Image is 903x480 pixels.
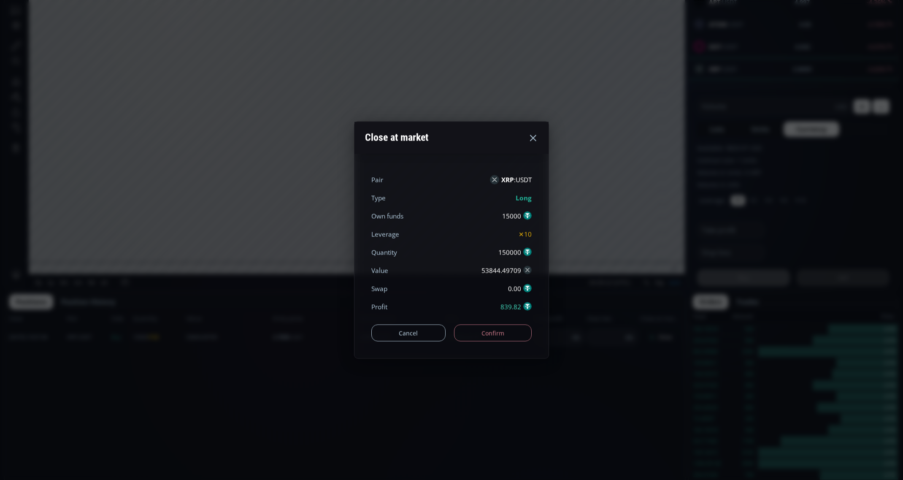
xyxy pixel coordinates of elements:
[70,5,78,11] div: 1 m
[43,370,49,377] div: 1y
[69,370,77,377] div: 1m
[371,193,386,203] div: Type
[581,366,627,382] button: 19:29:12 (UTC)
[647,366,661,382] div: Toggle Log Scale
[81,19,88,27] div: Market open
[158,5,184,11] div: Indicators
[189,21,233,27] div: −0.0007 (−0.02%)
[27,19,41,27] div: XRP
[650,370,658,377] div: log
[119,21,123,27] div: H
[516,193,532,202] b: Long
[661,366,679,382] div: Toggle Auto Scale
[146,21,163,27] div: 2.8011
[165,21,170,27] div: C
[371,266,388,276] div: Value
[113,366,127,382] div: Go to
[170,21,187,27] div: 2.8011
[55,370,63,377] div: 3m
[371,302,387,312] div: Profit
[83,370,90,377] div: 5d
[500,302,532,312] div: 839.82
[95,370,102,377] div: 1d
[584,370,625,377] span: 19:29:12 (UTC)
[508,284,532,294] div: 0.00
[8,113,14,121] div: 
[371,325,446,342] button: Cancel
[481,266,532,276] div: 53844.49709
[123,21,140,27] div: 2.8018
[41,19,50,27] div: 1
[498,248,532,258] div: 150000
[664,370,676,377] div: auto
[49,30,55,37] div: 81
[371,175,383,184] div: Pair
[19,346,23,357] div: Hide Drawings Toolbar
[501,175,514,184] b: XRP
[502,211,532,221] div: 15000
[371,284,387,294] div: Swap
[371,211,403,221] div: Own funds
[95,21,100,27] div: O
[365,127,428,148] div: Close at market
[30,370,37,377] div: 5y
[635,366,647,382] div: Toggle Percentage
[519,229,532,239] div: ✕10
[50,19,74,27] div: Ripple
[454,325,532,342] button: Confirm
[114,5,139,11] div: Compare
[501,175,532,184] span: :USDT
[371,248,397,258] div: Quantity
[100,21,116,27] div: 2.8018
[371,229,399,239] div: Leverage
[27,30,46,37] div: Volume
[143,21,146,27] div: L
